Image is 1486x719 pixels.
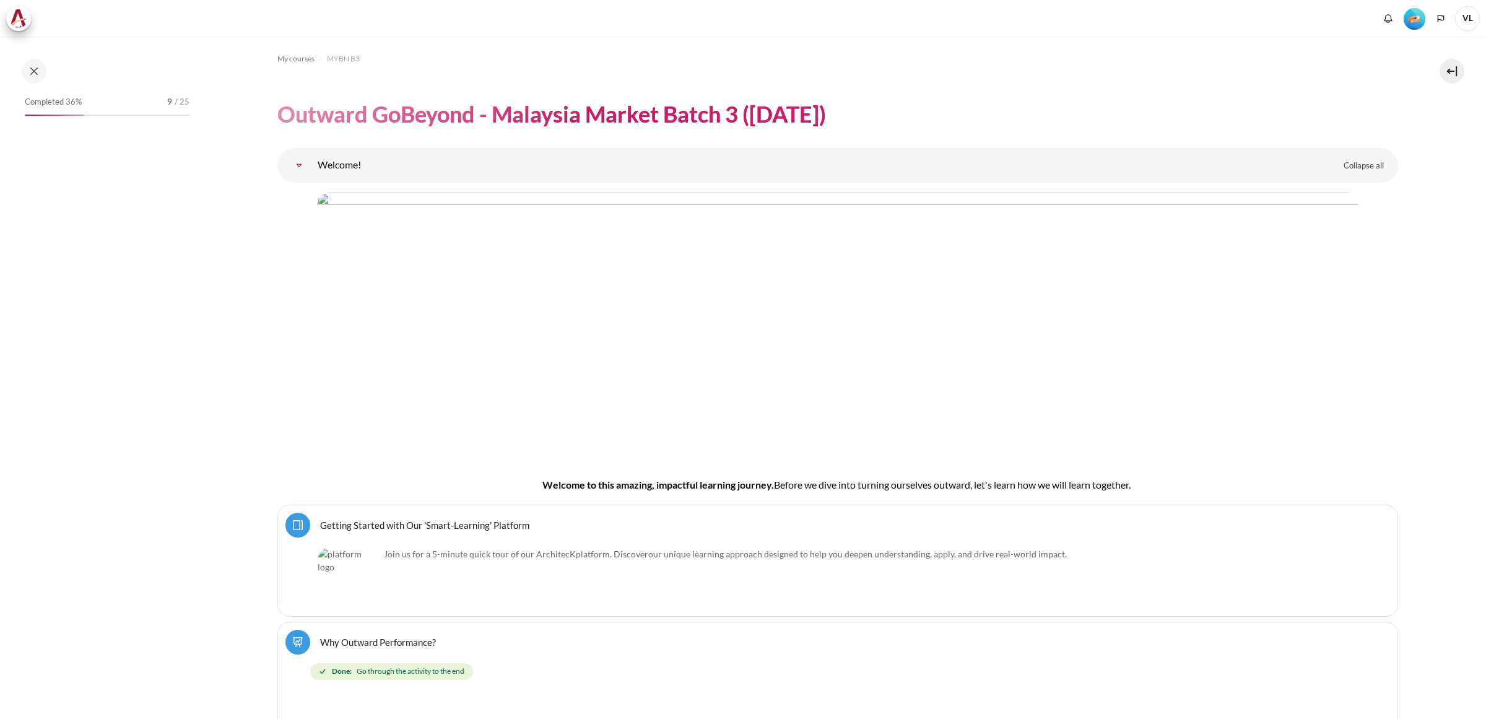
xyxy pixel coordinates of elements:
img: Architeck [10,9,27,28]
a: Why Outward Performance? [320,636,436,648]
span: our unique learning approach designed to help you deepen understanding, apply, and drive real-wor... [648,549,1065,559]
span: VL [1455,6,1480,31]
span: B [774,479,780,490]
span: Go through the activity to the end [357,666,464,677]
button: Languages [1432,9,1450,28]
span: . [648,549,1067,559]
span: Collapse all [1344,160,1384,172]
span: MYBN B3 [327,53,360,64]
a: Level #2 [1399,7,1430,30]
span: / 25 [175,96,189,108]
a: Getting Started with Our 'Smart-Learning' Platform [320,519,529,531]
a: My courses [277,51,315,66]
a: Architeck Architeck [6,6,37,31]
div: Completion requirements for Why Outward Performance? [310,661,1370,683]
div: Level #2 [1404,7,1425,30]
strong: Done: [332,666,352,677]
a: User menu [1455,6,1480,31]
p: Join us for a 5-minute quick tour of our ArchitecK platform. Discover [318,547,1358,560]
span: efore we dive into turning ourselves outward, let's learn how we will learn together. [780,479,1131,490]
nav: Navigation bar [277,49,1398,69]
a: MYBN B3 [327,51,360,66]
span: 9 [167,96,172,108]
img: Level #2 [1404,8,1425,30]
img: platform logo [318,547,380,609]
a: Collapse all [1334,155,1393,176]
div: Show notification window with no new notifications [1379,9,1397,28]
h4: Welcome to this amazing, impactful learning journey. [317,477,1358,492]
h1: Outward GoBeyond - Malaysia Market Batch 3 ([DATE]) [277,100,826,129]
div: 36% [25,115,84,116]
span: My courses [277,53,315,64]
a: Welcome! [287,153,311,178]
span: Completed 36% [25,96,82,108]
